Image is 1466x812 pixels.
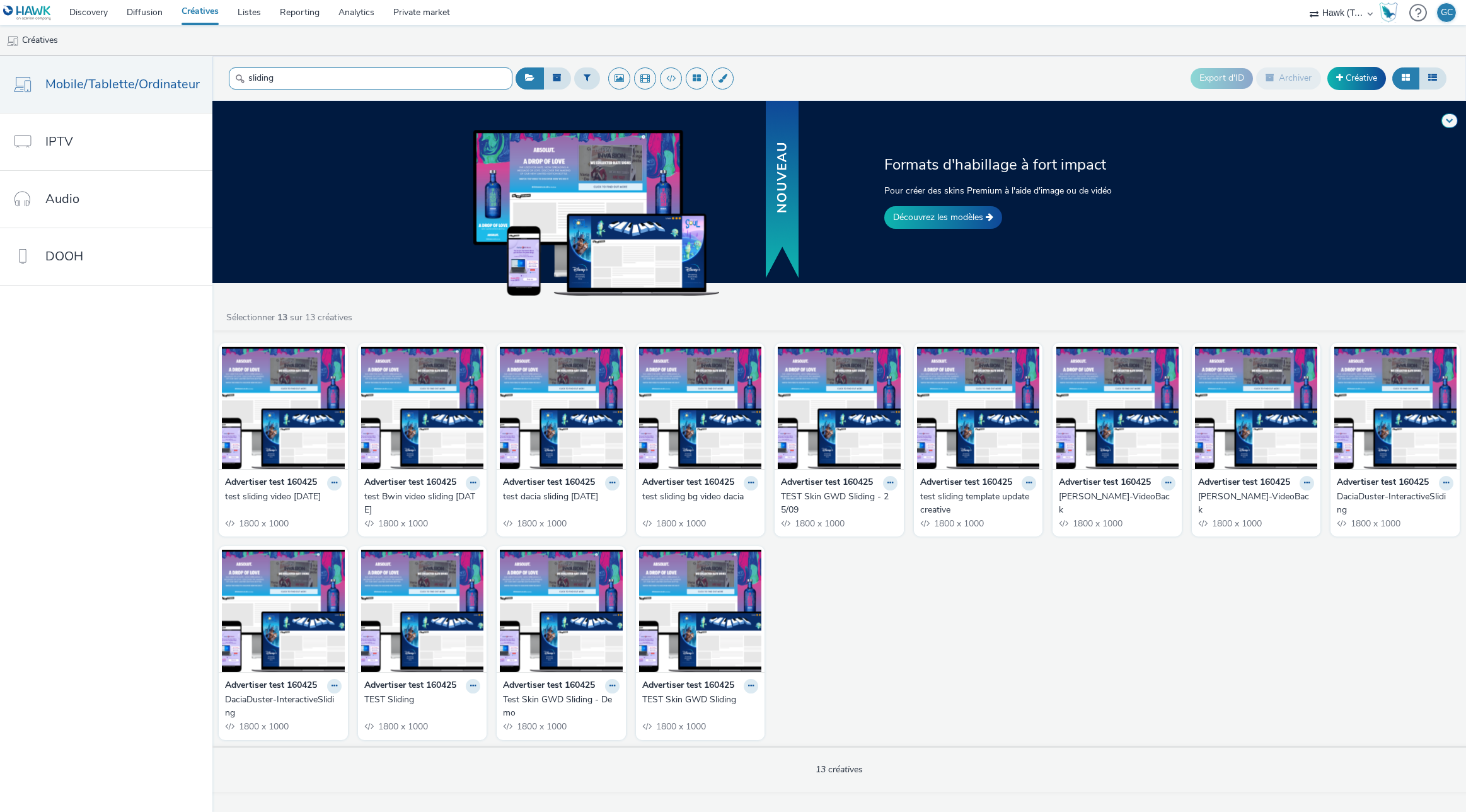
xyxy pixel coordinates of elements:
[884,184,1191,197] p: Pour créer des skins Premium à l'aide d'image ou de vidéo
[1392,67,1419,89] button: Grille
[500,549,623,672] img: Test Skin GWD Sliding - Demo visual
[503,693,615,719] div: Test Skin GWD Sliding - Demo
[1198,476,1290,490] strong: Advertiser test 160425
[225,490,337,503] div: test sliding video [DATE]
[503,490,615,503] div: test dacia sliding [DATE]
[933,518,984,530] span: 1800 x 1000
[884,206,1002,229] a: Découvrez les modèles
[1211,518,1262,530] span: 1800 x 1000
[1195,346,1318,469] img: Bwin Sliding-VideoBack visual
[473,130,719,295] img: example of skins on dekstop, tablet and mobile devices
[1379,3,1398,23] img: Hawk Academy
[377,518,428,530] span: 1800 x 1000
[642,490,759,503] a: test sliding bg video dacia
[781,476,873,490] strong: Advertiser test 160425
[781,490,892,516] div: TEST Skin GWD Sliding - 25/09
[1198,490,1310,516] div: [PERSON_NAME]-VideoBack
[920,476,1012,490] strong: Advertiser test 160425
[45,190,79,208] span: Audio
[917,346,1040,469] img: test sliding template update creative visual
[1327,67,1386,90] a: Créative
[6,35,19,47] img: mobile
[1379,3,1403,23] a: Hawk Academy
[503,693,620,719] a: Test Skin GWD Sliding - Demo
[364,476,456,490] strong: Advertiser test 160425
[503,490,620,503] a: test dacia sliding [DATE]
[45,75,200,93] span: Mobile/Tablette/Ordinateur
[1349,518,1400,530] span: 1800 x 1000
[920,490,1037,516] a: test sliding template update creative
[884,154,1191,175] h2: Formats d'habillage à fort impact
[1334,346,1457,469] img: DaciaDuster-InteractiveSliding visual
[503,679,595,693] strong: Advertiser test 160425
[642,693,759,706] a: TEST Skin GWD Sliding
[794,518,845,530] span: 1800 x 1000
[1337,490,1448,516] div: DaciaDuster-InteractiveSliding
[642,679,734,693] strong: Advertiser test 160425
[1059,490,1170,516] div: [PERSON_NAME]-VideoBack
[364,490,476,516] div: test Bwin video sliding [DATE]
[361,346,484,469] img: test Bwin video sliding oct25 visual
[1071,518,1123,530] span: 1800 x 1000
[1198,490,1315,516] a: [PERSON_NAME]-VideoBack
[222,346,345,469] img: test sliding video oct25 visual
[781,490,897,516] a: TEST Skin GWD Sliding - 25/09
[1059,476,1151,490] strong: Advertiser test 160425
[1059,490,1175,516] a: [PERSON_NAME]-VideoBack
[1191,68,1253,88] button: Export d'ID
[1441,3,1453,22] div: GC
[920,490,1032,516] div: test sliding template update creative
[642,476,734,490] strong: Advertiser test 160425
[361,549,484,672] img: TEST Sliding visual
[225,490,342,503] a: test sliding video [DATE]
[225,693,337,719] div: DaciaDuster-InteractiveSliding
[655,721,706,733] span: 1800 x 1000
[229,67,512,90] input: Rechercher...
[222,549,345,672] img: DaciaDuster-InteractiveSliding visual
[655,518,706,530] span: 1800 x 1000
[225,693,342,719] a: DaciaDuster-InteractiveSliding
[639,346,762,469] img: test sliding bg video dacia visual
[364,693,476,706] div: TEST Sliding
[225,476,317,490] strong: Advertiser test 160425
[1337,476,1429,490] strong: Advertiser test 160425
[238,518,289,530] span: 1800 x 1000
[364,693,481,706] a: TEST Sliding
[1056,346,1179,469] img: Bwin Sliding-VideoBack visual
[277,311,287,323] strong: 13
[1419,67,1446,89] button: Liste
[225,679,317,693] strong: Advertiser test 160425
[364,490,481,516] a: test Bwin video sliding [DATE]
[1256,67,1321,89] button: Archiver
[642,693,754,706] div: TEST Skin GWD Sliding
[377,721,428,733] span: 1800 x 1000
[503,476,595,490] strong: Advertiser test 160425
[225,311,357,323] a: Sélectionner sur 13 créatives
[816,763,863,775] span: 13 créatives
[364,679,456,693] strong: Advertiser test 160425
[778,346,901,469] img: TEST Skin GWD Sliding - 25/09 visual
[45,132,73,151] span: IPTV
[516,518,567,530] span: 1800 x 1000
[516,721,567,733] span: 1800 x 1000
[1337,490,1453,516] a: DaciaDuster-InteractiveSliding
[642,490,754,503] div: test sliding bg video dacia
[763,99,801,281] img: banner with new text
[3,5,52,21] img: undefined Logo
[639,549,762,672] img: TEST Skin GWD Sliding visual
[45,247,83,265] span: DOOH
[238,721,289,733] span: 1800 x 1000
[500,346,623,469] img: test dacia sliding oct25 visual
